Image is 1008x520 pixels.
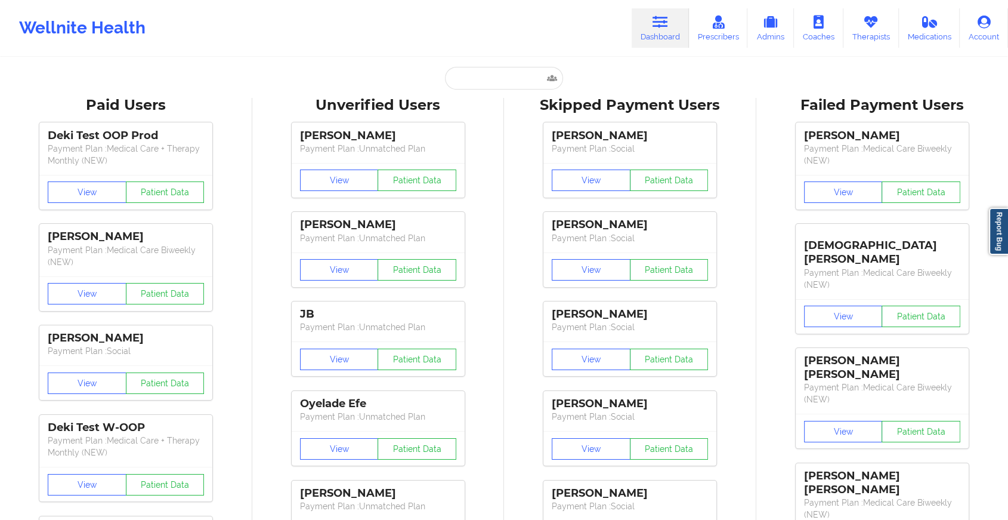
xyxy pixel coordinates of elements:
[804,267,960,291] p: Payment Plan : Medical Care Biweekly (NEW)
[552,321,708,333] p: Payment Plan : Social
[48,345,204,357] p: Payment Plan : Social
[552,232,708,244] p: Payment Plan : Social
[630,259,709,281] button: Patient Data
[882,306,960,327] button: Patient Data
[126,283,205,304] button: Patient Data
[48,283,126,304] button: View
[552,500,708,512] p: Payment Plan : Social
[300,349,379,370] button: View
[378,259,456,281] button: Patient Data
[804,469,960,497] div: [PERSON_NAME] [PERSON_NAME]
[552,218,708,232] div: [PERSON_NAME]
[747,8,794,48] a: Admins
[960,8,1008,48] a: Account
[300,500,456,512] p: Payment Plan : Unmatched Plan
[300,487,456,500] div: [PERSON_NAME]
[552,259,630,281] button: View
[804,421,883,442] button: View
[300,259,379,281] button: View
[300,307,456,321] div: JB
[48,435,204,459] p: Payment Plan : Medical Care + Therapy Monthly (NEW)
[765,96,1000,115] div: Failed Payment Users
[48,331,204,345] div: [PERSON_NAME]
[48,421,204,435] div: Deki Test W-OOP
[899,8,960,48] a: Medications
[552,397,708,411] div: [PERSON_NAME]
[552,143,708,155] p: Payment Plan : Social
[300,232,456,244] p: Payment Plan : Unmatched Plan
[378,438,456,460] button: Patient Data
[48,143,204,167] p: Payment Plan : Medical Care + Therapy Monthly (NEW)
[552,411,708,423] p: Payment Plan : Social
[300,218,456,232] div: [PERSON_NAME]
[378,349,456,370] button: Patient Data
[300,129,456,143] div: [PERSON_NAME]
[126,181,205,203] button: Patient Data
[843,8,899,48] a: Therapists
[689,8,748,48] a: Prescribers
[300,438,379,460] button: View
[512,96,748,115] div: Skipped Payment Users
[630,349,709,370] button: Patient Data
[552,170,630,191] button: View
[630,170,709,191] button: Patient Data
[630,438,709,460] button: Patient Data
[804,143,960,167] p: Payment Plan : Medical Care Biweekly (NEW)
[804,230,960,266] div: [DEMOGRAPHIC_DATA][PERSON_NAME]
[48,129,204,143] div: Deki Test OOP Prod
[300,321,456,333] p: Payment Plan : Unmatched Plan
[300,170,379,191] button: View
[552,307,708,321] div: [PERSON_NAME]
[48,230,204,244] div: [PERSON_NAME]
[8,96,244,115] div: Paid Users
[804,181,883,203] button: View
[48,244,204,268] p: Payment Plan : Medical Care Biweekly (NEW)
[794,8,843,48] a: Coaches
[300,143,456,155] p: Payment Plan : Unmatched Plan
[300,397,456,411] div: Oyelade Efe
[261,96,496,115] div: Unverified Users
[804,129,960,143] div: [PERSON_NAME]
[632,8,689,48] a: Dashboard
[552,129,708,143] div: [PERSON_NAME]
[804,354,960,381] div: [PERSON_NAME] [PERSON_NAME]
[552,438,630,460] button: View
[378,170,456,191] button: Patient Data
[48,181,126,203] button: View
[48,474,126,496] button: View
[882,181,960,203] button: Patient Data
[552,349,630,370] button: View
[804,381,960,405] p: Payment Plan : Medical Care Biweekly (NEW)
[882,421,960,442] button: Patient Data
[300,411,456,423] p: Payment Plan : Unmatched Plan
[48,373,126,394] button: View
[552,487,708,500] div: [PERSON_NAME]
[126,373,205,394] button: Patient Data
[989,208,1008,255] a: Report Bug
[126,474,205,496] button: Patient Data
[804,306,883,327] button: View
